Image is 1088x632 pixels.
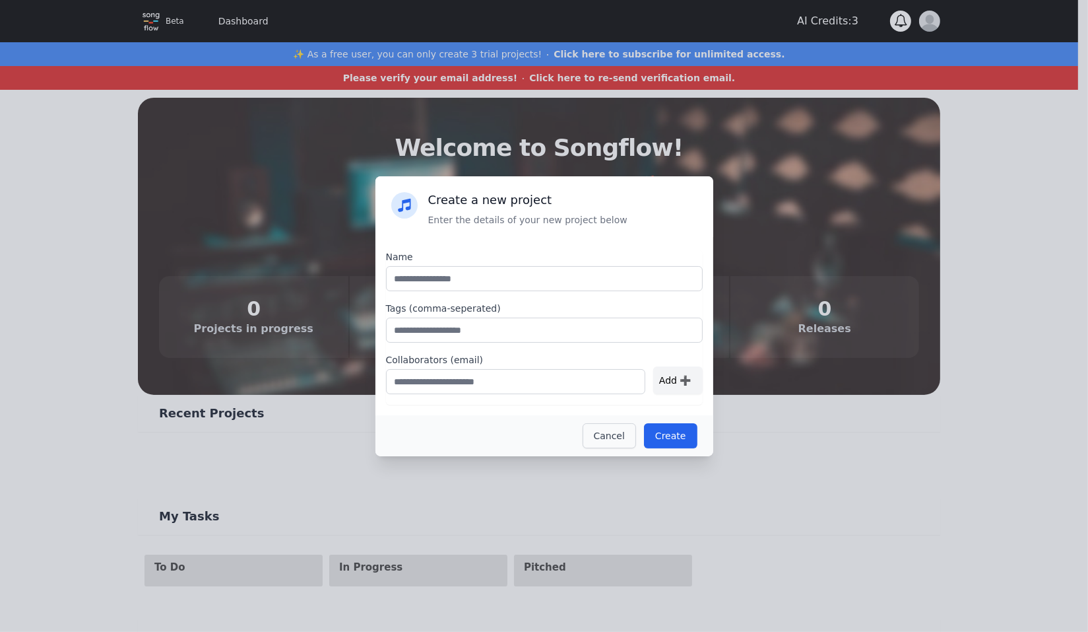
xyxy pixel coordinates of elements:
button: Create [644,423,697,448]
h3: Create a new project [428,192,627,208]
p: Enter the details of your new project below [428,213,627,227]
label: Collaborators (email) [386,353,703,367]
button: Cancel [583,423,636,448]
label: Tags (comma-seperated) [386,302,703,315]
label: Name [386,250,413,263]
div: Add ➕ [653,367,703,394]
